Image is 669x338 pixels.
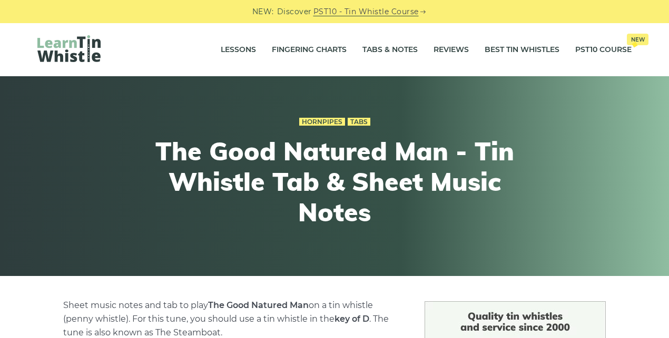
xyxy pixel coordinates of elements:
span: New [627,34,648,45]
img: LearnTinWhistle.com [37,35,101,62]
h1: The Good Natured Man - Tin Whistle Tab & Sheet Music Notes [141,136,528,227]
a: Lessons [221,37,256,63]
strong: The Good Natured Man [208,300,309,310]
a: Hornpipes [299,118,345,126]
strong: key of D [334,314,369,324]
a: PST10 CourseNew [575,37,632,63]
a: Tabs [348,118,370,126]
a: Reviews [434,37,469,63]
a: Fingering Charts [272,37,347,63]
a: Tabs & Notes [362,37,418,63]
a: Best Tin Whistles [485,37,559,63]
